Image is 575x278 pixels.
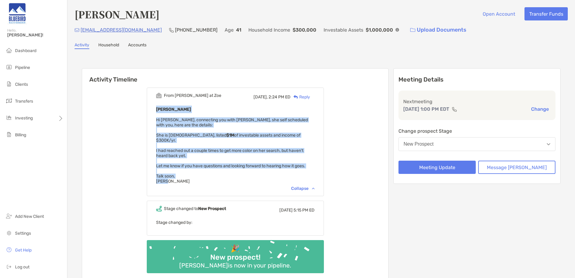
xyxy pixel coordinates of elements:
[75,42,89,49] a: Activity
[524,7,568,20] button: Transfer Funds
[15,264,29,270] span: Log out
[208,253,263,262] div: New prospect!
[452,107,457,112] img: communication type
[98,42,119,49] a: Household
[5,131,13,138] img: billing icon
[164,206,226,211] div: Stage changed to
[5,97,13,104] img: transfers icon
[5,63,13,71] img: pipeline icon
[312,187,315,189] img: Chevron icon
[269,94,291,100] span: 2:24 PM ED
[82,69,388,83] h6: Activity Timeline
[529,106,551,112] button: Change
[293,26,316,34] p: $300,000
[403,98,551,105] p: Next meeting
[236,26,241,34] p: 41
[175,26,217,34] p: [PHONE_NUMBER]
[128,42,146,49] a: Accounts
[15,65,30,70] span: Pipeline
[225,26,234,34] p: Age
[5,47,13,54] img: dashboard icon
[403,105,449,113] p: [DATE] 1:00 PM EDT
[291,94,310,100] div: Reply
[177,262,294,269] div: [PERSON_NAME] is now in your pipeline.
[5,114,13,121] img: investing icon
[15,214,44,219] span: Add New Client
[398,161,476,174] button: Meeting Update
[164,93,221,98] div: From [PERSON_NAME] at Zoe
[15,82,28,87] span: Clients
[75,28,79,32] img: Email Icon
[15,132,26,137] span: Billing
[226,133,234,138] strong: $1M
[366,26,393,34] p: $1,000,000
[15,116,33,121] span: Investing
[294,95,298,99] img: Reply icon
[156,117,308,184] span: Hi [PERSON_NAME], connecting you with [PERSON_NAME], she self scheduled with you, here are the de...
[5,246,13,253] img: get-help icon
[398,127,555,135] p: Change prospect Stage
[324,26,363,34] p: Investable Assets
[398,137,555,151] button: New Prospect
[15,48,36,53] span: Dashboard
[291,186,315,191] div: Collapse
[198,206,226,211] b: New Prospect
[478,161,555,174] button: Message [PERSON_NAME]
[478,7,520,20] button: Open Account
[410,28,415,32] img: button icon
[7,2,27,24] img: Zoe Logo
[15,99,33,104] span: Transfers
[279,208,293,213] span: [DATE]
[156,93,162,98] img: Event icon
[5,80,13,88] img: clients icon
[15,231,31,236] span: Settings
[75,7,159,21] h4: [PERSON_NAME]
[248,26,290,34] p: Household Income
[5,263,13,270] img: logout icon
[228,244,242,253] div: 🎉
[156,107,191,112] b: [PERSON_NAME]
[5,212,13,220] img: add_new_client icon
[15,248,32,253] span: Get Help
[395,28,399,32] img: Info Icon
[156,219,315,226] p: Stage changed by:
[294,208,315,213] span: 5:15 PM ED
[404,141,434,147] div: New Prospect
[7,32,63,38] span: [PERSON_NAME]!
[254,94,268,100] span: [DATE],
[169,28,174,32] img: Phone Icon
[81,26,162,34] p: [EMAIL_ADDRESS][DOMAIN_NAME]
[5,229,13,236] img: settings icon
[147,240,324,268] img: Confetti
[406,23,470,36] a: Upload Documents
[398,76,555,83] p: Meeting Details
[547,143,550,145] img: Open dropdown arrow
[156,206,162,212] img: Event icon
